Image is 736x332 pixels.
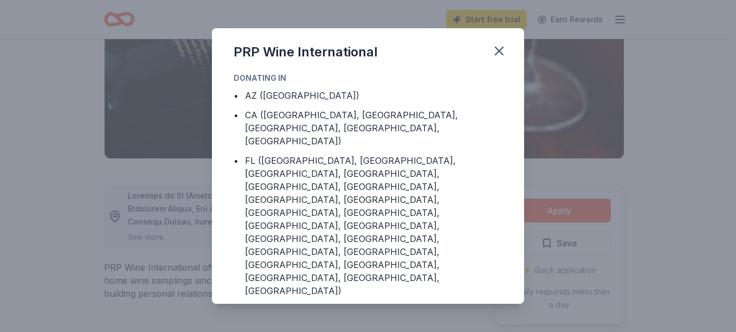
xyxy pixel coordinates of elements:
[234,154,238,167] div: •
[234,72,502,85] div: Donating in
[234,304,238,317] div: •
[234,89,238,102] div: •
[245,108,502,148] div: CA ([GEOGRAPHIC_DATA], [GEOGRAPHIC_DATA], [GEOGRAPHIC_DATA], [GEOGRAPHIC_DATA], [GEOGRAPHIC_DATA])
[245,89,359,102] div: AZ ([GEOGRAPHIC_DATA])
[245,154,502,297] div: FL ([GEOGRAPHIC_DATA], [GEOGRAPHIC_DATA], [GEOGRAPHIC_DATA], [GEOGRAPHIC_DATA], [GEOGRAPHIC_DATA]...
[234,43,378,61] div: PRP Wine International
[234,108,238,122] div: •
